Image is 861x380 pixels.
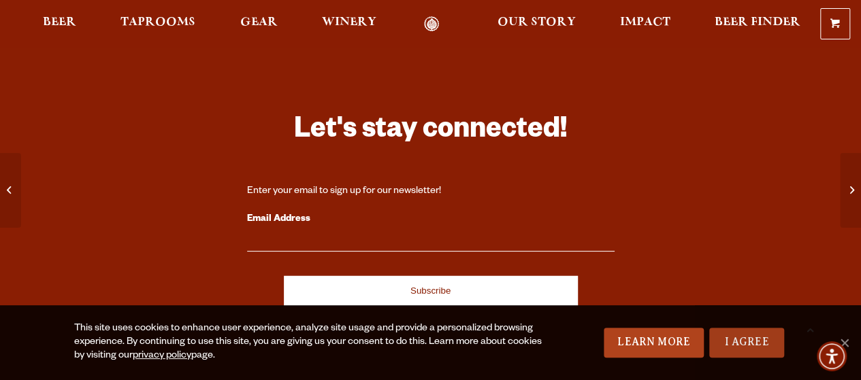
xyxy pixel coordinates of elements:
a: Odell Home [406,16,457,32]
a: I Agree [709,328,784,358]
a: Gear [231,16,287,32]
label: Email Address [247,211,615,228]
span: Beer [43,17,76,28]
a: Impact [611,16,679,32]
a: Beer [34,16,85,32]
div: This site uses cookies to enhance user experience, analyze site usage and provide a personalized ... [74,322,550,363]
span: Taprooms [120,17,195,28]
h3: Let's stay connected! [247,112,615,152]
div: Enter your email to sign up for our newsletter! [247,185,615,198]
input: Subscribe [284,276,578,306]
span: Gear [240,17,278,28]
span: Beer Finder [715,17,800,28]
a: Our Story [489,16,585,32]
span: Winery [322,17,376,28]
span: Impact [620,17,670,28]
a: Taprooms [112,16,204,32]
div: Accessibility Menu [817,341,847,371]
a: Beer Finder [706,16,809,32]
a: Learn More [604,328,704,358]
a: Winery [313,16,385,32]
a: privacy policy [133,351,191,362]
span: Our Story [498,17,576,28]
